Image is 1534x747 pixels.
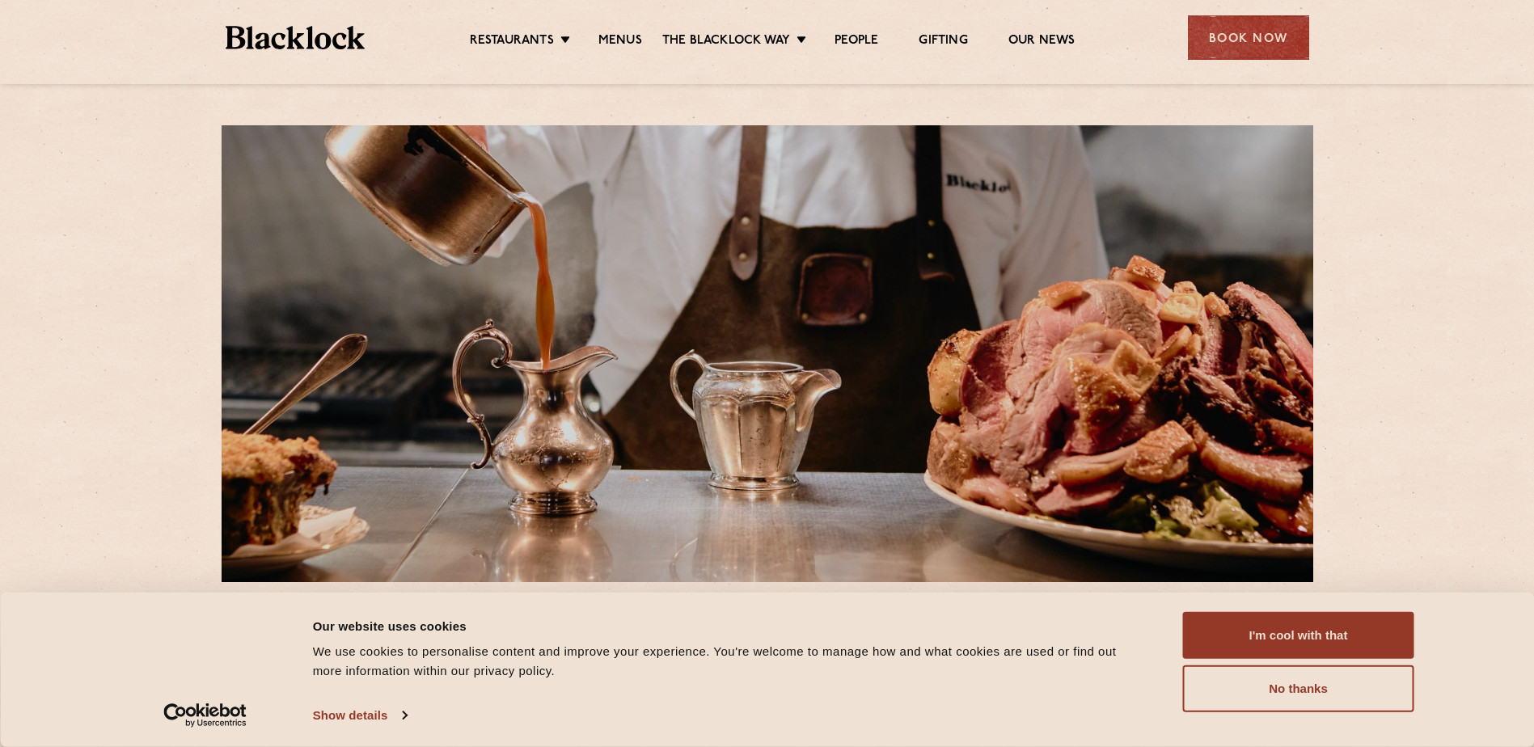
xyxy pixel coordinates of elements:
[1188,15,1309,60] div: Book Now
[919,33,967,51] a: Gifting
[313,616,1147,635] div: Our website uses cookies
[313,642,1147,681] div: We use cookies to personalise content and improve your experience. You're welcome to manage how a...
[1183,665,1414,712] button: No thanks
[1183,612,1414,659] button: I'm cool with that
[226,26,366,49] img: BL_Textured_Logo-footer-cropped.svg
[134,703,276,728] a: Usercentrics Cookiebot - opens in a new window
[313,703,407,728] a: Show details
[662,33,790,51] a: The Blacklock Way
[470,33,554,51] a: Restaurants
[835,33,878,51] a: People
[598,33,642,51] a: Menus
[1008,33,1075,51] a: Our News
